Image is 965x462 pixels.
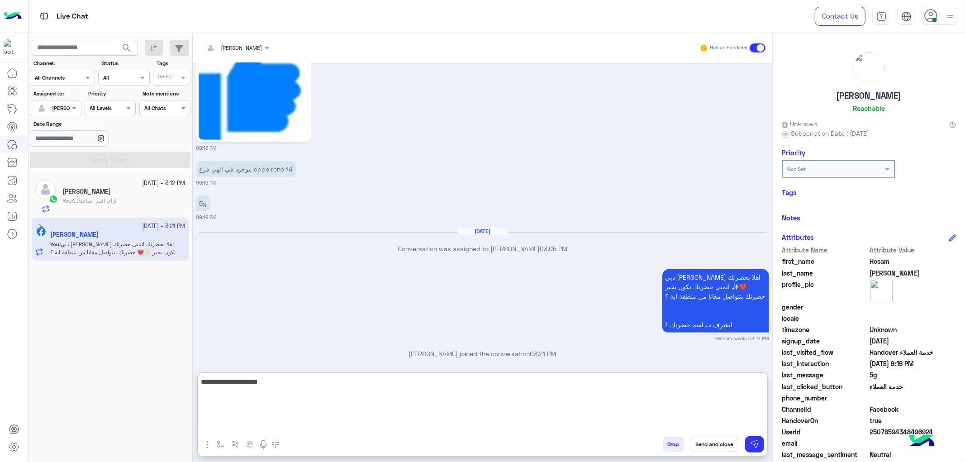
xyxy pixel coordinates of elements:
span: true [870,416,956,425]
h6: Attributes [782,233,814,241]
img: send message [750,440,759,449]
img: 39178562_1505197616293642_5411344281094848512_n.png [199,30,309,140]
span: last_visited_flow [782,348,868,357]
span: phone_number [782,393,868,403]
button: create order [243,437,258,452]
span: Attribute Name [782,245,868,255]
h6: Reachable [853,104,885,112]
label: Note mentions [143,90,189,98]
span: email [782,438,868,448]
img: send voice note [258,439,269,450]
a: Contact Us [815,7,865,26]
img: Trigger scenario [232,441,239,448]
span: timezone [782,325,868,334]
b: : [62,197,73,204]
span: 03:05 PM [540,245,567,252]
img: Logo [4,7,22,26]
button: Drop [663,437,684,452]
span: last_name [782,268,868,278]
p: 1/10/2025, 9:19 PM [196,195,210,211]
small: 09:13 PM [196,144,217,152]
img: make a call [272,441,279,448]
span: [PERSON_NAME] [221,44,262,51]
p: Live Chat [57,10,88,23]
span: 5g [870,370,956,380]
span: null [870,302,956,312]
span: search [121,43,132,53]
span: last_message_sentiment [782,450,868,459]
h6: [DATE] [458,228,508,234]
img: select flow [217,441,224,448]
h6: Tags [782,188,956,196]
span: Attribute Value [870,245,956,255]
span: first_name [782,257,868,266]
span: locale [782,314,868,323]
h6: Notes [782,214,800,222]
label: Status [102,59,148,67]
span: خدمة العملاء [870,382,956,391]
button: Trigger scenario [228,437,243,452]
img: defaultAdmin.png [35,102,48,114]
img: 1403182699927242 [4,39,20,56]
img: tab [38,10,50,22]
img: hulul-logo.png [906,426,938,457]
img: picture [854,52,884,83]
button: Apply Filters [30,152,190,168]
img: tab [901,11,912,22]
span: UserId [782,427,868,437]
span: 0 [870,450,956,459]
span: Karim [870,268,956,278]
button: select flow [213,437,228,452]
span: null [870,438,956,448]
span: gender [782,302,868,312]
span: signup_date [782,336,868,346]
img: create order [247,441,254,448]
small: 09:19 PM [196,214,217,221]
span: 25078594348496924 [870,427,956,437]
span: 2025-10-01T18:08:13.421Z [870,336,956,346]
span: 0 [870,405,956,414]
p: [PERSON_NAME] joined the conversation [196,349,769,358]
small: [DATE] - 3:12 PM [143,179,185,188]
small: Human Handover [710,44,748,52]
span: last_interaction [782,359,868,368]
img: profile [945,11,956,22]
span: Subscription Date : [DATE] [791,129,869,138]
span: null [870,314,956,323]
span: Handover خدمة العملاء [870,348,956,357]
label: Date Range [33,120,135,128]
span: HandoverOn [782,416,868,425]
h6: Priority [782,148,805,157]
img: picture [870,280,893,302]
label: Channel: [33,59,94,67]
span: Unknown [870,325,956,334]
span: 03:21 PM [530,350,556,357]
img: defaultAdmin.png [35,179,56,200]
button: Send and close [691,437,738,452]
span: ChannelId [782,405,868,414]
small: hesham sayes 03:21 PM [715,335,769,342]
span: ازاي اقدر اساعدك؟ [73,197,116,204]
button: search [116,40,138,59]
label: Assigned to: [33,90,80,98]
p: 1/10/2025, 9:19 PM [196,161,296,177]
span: Unknown [782,119,817,129]
p: 2/10/2025, 3:21 PM [662,269,769,333]
img: tab [876,11,887,22]
span: last_clicked_button [782,382,868,391]
div: Select [157,72,174,83]
span: null [870,393,956,403]
label: Priority [88,90,135,98]
a: tab [872,7,890,26]
b: Not Set [787,166,806,172]
h5: [PERSON_NAME] [837,90,902,101]
span: last_message [782,370,868,380]
img: send attachment [202,439,213,450]
h5: Eyad Khaled [62,188,111,195]
span: profile_pic [782,280,868,300]
p: Conversation was assigned to [PERSON_NAME] [196,244,769,253]
span: You [62,197,71,204]
small: 09:19 PM [196,179,217,186]
label: Tags [157,59,190,67]
img: WhatsApp [49,195,58,204]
